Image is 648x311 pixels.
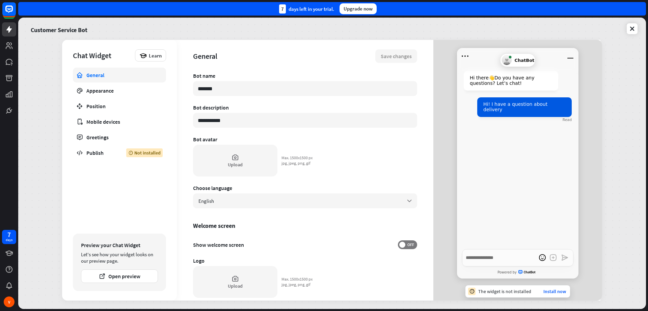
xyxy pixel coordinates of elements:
div: V [4,296,15,307]
a: Customer Service Bot [31,22,87,36]
div: Upgrade now [340,3,377,14]
a: Publish Not installed [73,145,166,160]
a: Mobile devices [73,114,166,129]
a: Greetings [73,130,166,145]
span: OFF [405,242,416,247]
div: Let's see how your widget looks on our preview page. [81,251,158,264]
div: Show welcome screen [193,240,417,249]
div: days [6,238,12,242]
div: General [86,72,153,78]
button: Open preview [81,269,158,283]
div: Max. 1500x1500 px jpg, jpeg, png, gif [281,277,315,287]
div: Max. 1500x1500 px jpg, jpeg, png, gif [281,155,315,166]
a: Position [73,99,166,114]
button: Minimize window [565,51,576,62]
div: Chat Widget [73,51,132,60]
div: Upload [228,283,243,289]
div: ChatBot [500,53,536,67]
div: 7 [279,4,286,14]
div: days left in your trial. [279,4,334,14]
span: Powered by [497,270,517,274]
div: 7 [7,232,11,238]
button: Open menu [460,51,470,62]
div: Position [86,103,153,110]
button: Open LiveChat chat widget [5,3,26,23]
button: open emoji picker [537,252,548,263]
div: Bot description [193,104,417,111]
div: Read [563,118,572,122]
a: Install now [543,288,566,294]
a: Appearance [73,83,166,98]
div: Choose language [193,185,417,191]
span: ChatBot [518,270,538,274]
div: Publish [86,149,116,156]
div: Bot name [193,72,417,79]
span: Hi! I have a question about delivery [483,101,547,112]
div: Appearance [86,87,153,94]
span: ChatBot [514,58,534,63]
div: Greetings [86,134,153,141]
a: 7 days [2,230,16,244]
span: English [198,198,214,204]
div: Mobile devices [86,118,153,125]
div: Upload [228,162,243,168]
span: Hi there 👋 Do you have any questions? Let’s chat! [470,75,534,86]
a: Powered byChatBot [457,267,578,277]
div: The widget is not installed [478,288,531,294]
div: Logo [193,257,417,264]
div: General [193,51,375,61]
div: Not installed [126,148,163,157]
button: Send a message [559,252,570,263]
div: Welcome screen [193,222,417,230]
div: Preview your Chat Widget [81,242,158,248]
span: Learn [149,52,162,59]
i: arrow_down [406,197,413,205]
button: Add an attachment [548,252,559,263]
button: Save changes [375,49,417,63]
a: General [73,68,166,82]
textarea: Write a message… [462,249,573,266]
div: Bot avatar [193,136,417,143]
